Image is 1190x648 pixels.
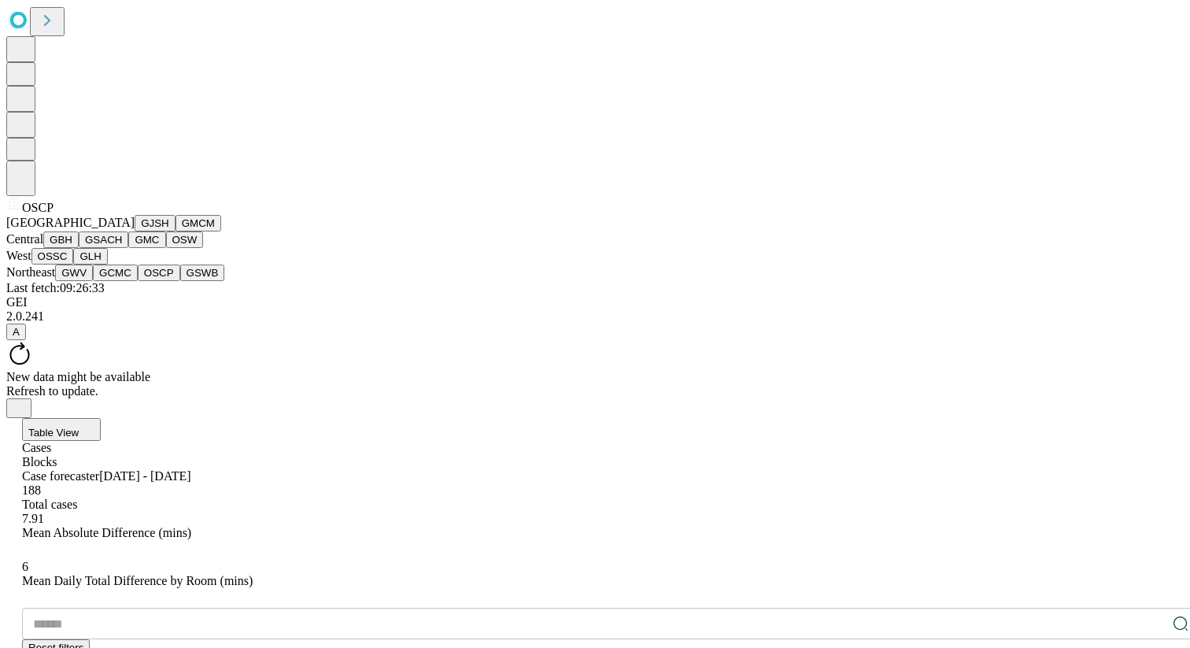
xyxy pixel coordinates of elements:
button: GBH [43,231,79,248]
button: Close [6,398,31,418]
span: A [13,326,20,338]
span: Northeast [6,265,55,279]
button: GMC [128,231,165,248]
button: GSWB [180,265,225,281]
span: Mean Daily Total Difference by Room (mins) [22,574,253,587]
button: A [6,324,26,340]
button: OSSC [31,248,74,265]
button: GLH [73,248,107,265]
span: Case forecaster [22,469,99,483]
span: 6 [22,560,28,573]
span: Total cases [22,498,77,511]
span: Table View [28,427,79,439]
div: New data might be availableRefresh to update.Close [6,340,1184,418]
span: West [6,249,31,262]
div: Refresh to update. [6,384,1184,398]
button: GWV [55,265,93,281]
button: OSW [166,231,204,248]
button: GJSH [135,215,176,231]
span: [GEOGRAPHIC_DATA] [6,216,135,229]
span: Central [6,232,43,246]
span: 7.91 [22,512,44,525]
button: OSCP [138,265,180,281]
button: GMCM [176,215,221,231]
span: [DATE] - [DATE] [99,469,190,483]
button: GCMC [93,265,138,281]
button: GSACH [79,231,128,248]
span: Last fetch: 09:26:33 [6,281,105,294]
span: Mean Absolute Difference (mins) [22,526,191,539]
span: OSCP [22,201,54,214]
div: 2.0.241 [6,309,1184,324]
div: New data might be available [6,370,1184,384]
button: Table View [22,418,101,441]
div: GEI [6,295,1184,309]
span: 188 [22,483,41,497]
